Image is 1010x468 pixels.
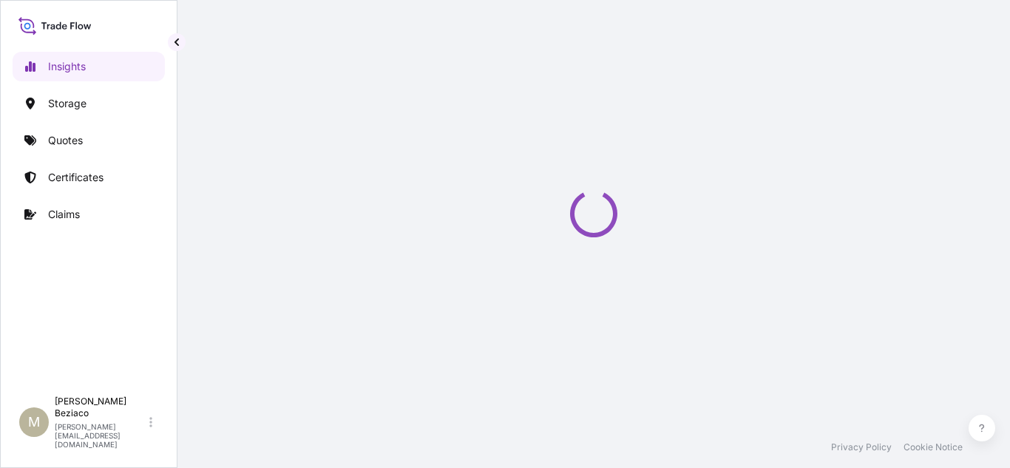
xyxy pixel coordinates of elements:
[13,200,165,229] a: Claims
[831,441,892,453] a: Privacy Policy
[28,415,40,430] span: M
[48,133,83,148] p: Quotes
[48,59,86,74] p: Insights
[904,441,963,453] a: Cookie Notice
[13,163,165,192] a: Certificates
[55,422,146,449] p: [PERSON_NAME][EMAIL_ADDRESS][DOMAIN_NAME]
[48,207,80,222] p: Claims
[13,89,165,118] a: Storage
[13,126,165,155] a: Quotes
[55,396,146,419] p: [PERSON_NAME] Beziaco
[48,170,104,185] p: Certificates
[13,52,165,81] a: Insights
[48,96,87,111] p: Storage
